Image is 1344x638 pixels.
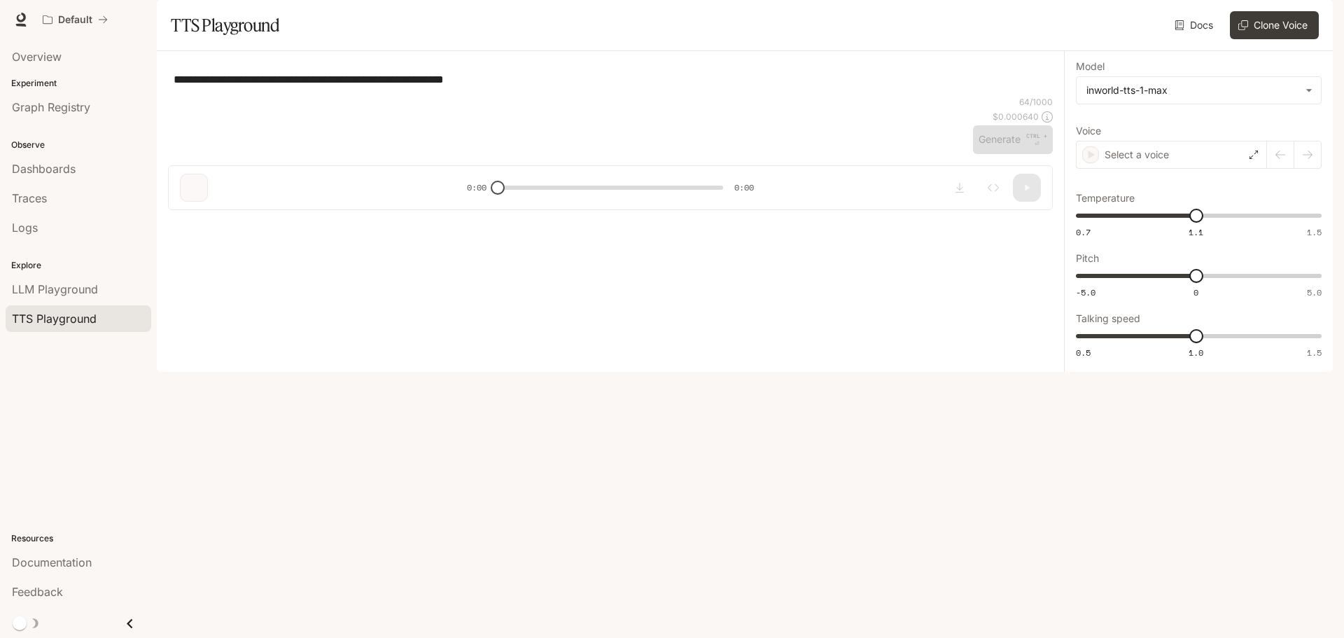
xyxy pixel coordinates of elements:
span: -5.0 [1076,286,1095,298]
span: 0 [1193,286,1198,298]
p: Voice [1076,126,1101,136]
span: 0.7 [1076,226,1091,238]
p: Select a voice [1105,148,1169,162]
p: 64 / 1000 [1019,96,1053,108]
button: Clone Voice [1230,11,1319,39]
p: Temperature [1076,193,1135,203]
p: Default [58,14,92,26]
span: 1.5 [1307,347,1322,359]
span: 5.0 [1307,286,1322,298]
span: 1.1 [1189,226,1203,238]
h1: TTS Playground [171,11,279,39]
button: All workspaces [36,6,114,34]
div: inworld-tts-1-max [1086,83,1298,97]
p: Pitch [1076,254,1099,263]
div: inworld-tts-1-max [1077,77,1321,104]
a: Docs [1172,11,1219,39]
p: Talking speed [1076,314,1140,324]
p: Model [1076,62,1105,71]
span: 1.5 [1307,226,1322,238]
p: $ 0.000640 [993,111,1039,123]
span: 1.0 [1189,347,1203,359]
span: 0.5 [1076,347,1091,359]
